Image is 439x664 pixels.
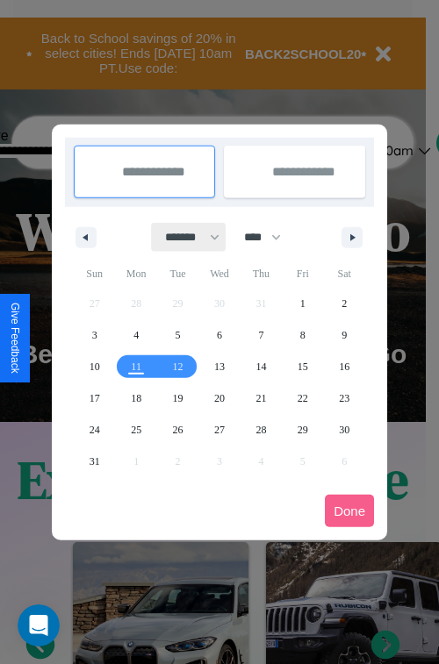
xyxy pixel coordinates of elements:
button: 23 [324,382,365,414]
iframe: Intercom live chat [18,604,60,646]
button: 13 [198,351,240,382]
span: Tue [157,260,198,288]
button: 11 [115,351,156,382]
span: Sun [74,260,115,288]
button: 22 [282,382,323,414]
button: 5 [157,319,198,351]
span: 9 [342,319,347,351]
span: 19 [173,382,184,414]
span: 26 [173,414,184,446]
button: 4 [115,319,156,351]
button: 7 [241,319,282,351]
button: 17 [74,382,115,414]
span: 18 [131,382,141,414]
span: 22 [298,382,308,414]
span: 4 [133,319,139,351]
span: 5 [176,319,181,351]
div: Give Feedback [9,303,21,374]
button: 14 [241,351,282,382]
button: 29 [282,414,323,446]
button: 16 [324,351,365,382]
button: 1 [282,288,323,319]
span: 10 [90,351,100,382]
span: 3 [92,319,97,351]
button: 28 [241,414,282,446]
span: 24 [90,414,100,446]
span: Mon [115,260,156,288]
button: 24 [74,414,115,446]
span: Wed [198,260,240,288]
button: 9 [324,319,365,351]
span: 17 [90,382,100,414]
span: 30 [339,414,349,446]
span: 7 [258,319,263,351]
button: 21 [241,382,282,414]
span: Thu [241,260,282,288]
button: 18 [115,382,156,414]
button: 2 [324,288,365,319]
button: 8 [282,319,323,351]
button: 15 [282,351,323,382]
span: Sat [324,260,365,288]
span: 23 [339,382,349,414]
span: 28 [255,414,266,446]
span: 25 [131,414,141,446]
button: 20 [198,382,240,414]
button: 25 [115,414,156,446]
button: 3 [74,319,115,351]
span: 29 [298,414,308,446]
span: 16 [339,351,349,382]
button: Done [325,495,374,527]
span: 15 [298,351,308,382]
button: 10 [74,351,115,382]
span: 1 [300,288,306,319]
span: 27 [214,414,225,446]
span: 8 [300,319,306,351]
span: 31 [90,446,100,477]
span: 11 [131,351,141,382]
span: 6 [217,319,222,351]
span: 12 [173,351,184,382]
button: 12 [157,351,198,382]
button: 19 [157,382,198,414]
button: 27 [198,414,240,446]
button: 26 [157,414,198,446]
span: 2 [342,288,347,319]
span: 13 [214,351,225,382]
button: 31 [74,446,115,477]
button: 30 [324,414,365,446]
span: 21 [255,382,266,414]
span: Fri [282,260,323,288]
button: 6 [198,319,240,351]
span: 20 [214,382,225,414]
span: 14 [255,351,266,382]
